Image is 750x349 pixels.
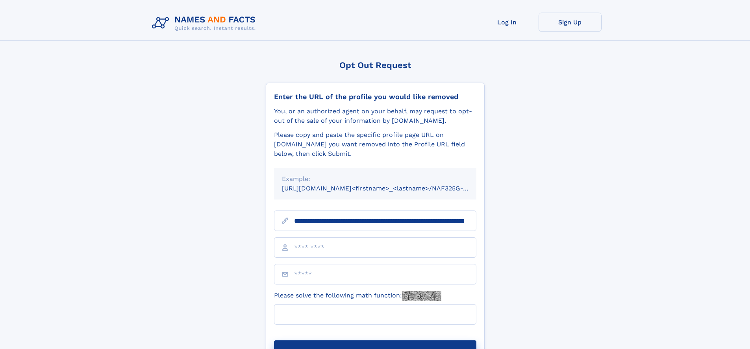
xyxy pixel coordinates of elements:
[274,92,476,101] div: Enter the URL of the profile you would like removed
[149,13,262,34] img: Logo Names and Facts
[282,185,491,192] small: [URL][DOMAIN_NAME]<firstname>_<lastname>/NAF325G-xxxxxxxx
[274,107,476,126] div: You, or an authorized agent on your behalf, may request to opt-out of the sale of your informatio...
[274,291,441,301] label: Please solve the following math function:
[274,130,476,159] div: Please copy and paste the specific profile page URL on [DOMAIN_NAME] you want removed into the Pr...
[539,13,602,32] a: Sign Up
[282,174,469,184] div: Example:
[476,13,539,32] a: Log In
[266,60,485,70] div: Opt Out Request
